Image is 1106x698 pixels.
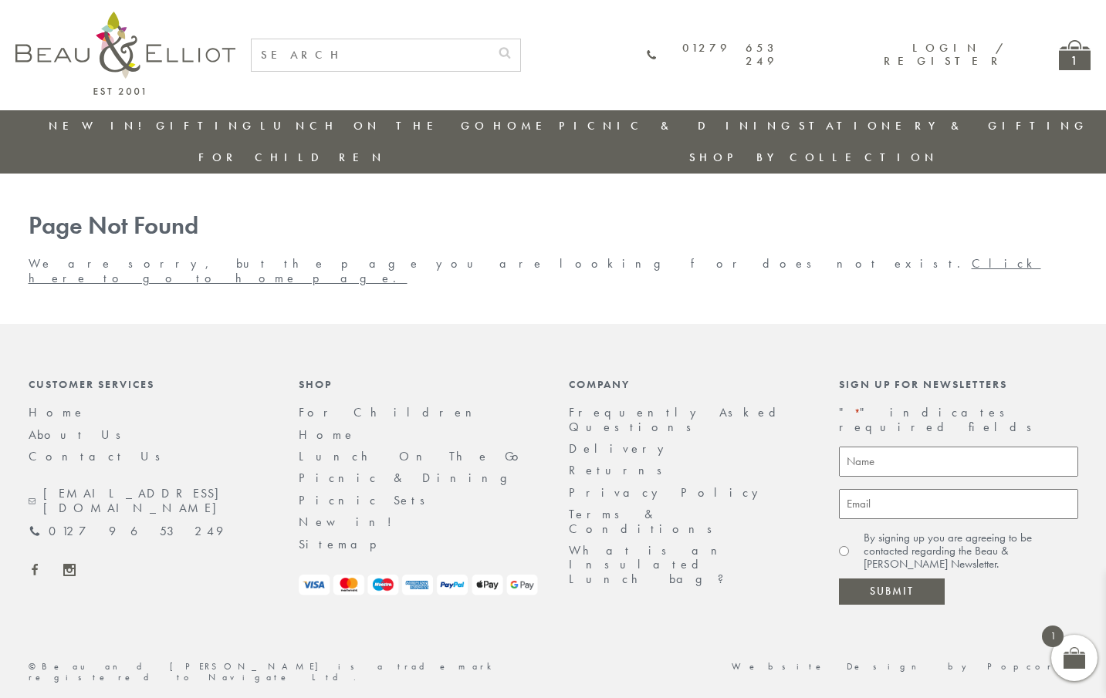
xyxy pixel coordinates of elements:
[559,118,795,133] a: Picnic & Dining
[569,404,786,434] a: Frequently Asked Questions
[569,462,672,478] a: Returns
[299,536,397,552] a: Sitemap
[839,406,1078,434] p: " " indicates required fields
[156,118,256,133] a: Gifting
[569,542,736,587] a: What is an Insulated Lunch bag?
[198,150,386,165] a: For Children
[252,39,489,71] input: SEARCH
[884,40,1005,69] a: Login / Register
[839,447,1078,477] input: Name
[260,118,489,133] a: Lunch On The Go
[29,404,86,420] a: Home
[1059,40,1091,70] a: 1
[299,492,435,508] a: Picnic Sets
[13,212,1094,285] div: We are sorry, but the page you are looking for does not exist.
[299,575,538,595] img: payment-logos.png
[839,578,945,605] input: Submit
[29,427,131,443] a: About Us
[29,448,171,464] a: Contact Us
[689,150,939,165] a: Shop by collection
[647,42,777,69] a: 01279 653 249
[29,487,268,515] a: [EMAIL_ADDRESS][DOMAIN_NAME]
[799,118,1088,133] a: Stationery & Gifting
[732,660,1078,673] a: Website Design by Popcorn
[29,255,1041,285] a: Click here to go to home page.
[299,514,403,530] a: New in!
[493,118,555,133] a: Home
[839,378,1078,390] div: Sign up for newsletters
[1042,626,1064,647] span: 1
[299,378,538,390] div: Shop
[864,531,1078,572] label: By signing up you are agreeing to be contacted regarding the Beau & [PERSON_NAME] Newsletter.
[569,440,672,457] a: Delivery
[569,506,722,536] a: Terms & Conditions
[15,12,235,95] img: logo
[299,448,528,464] a: Lunch On The Go
[13,662,553,683] div: ©Beau and [PERSON_NAME] is a trademark registered to Navigate Ltd.
[839,489,1078,519] input: Email
[569,484,766,501] a: Privacy Policy
[299,470,523,486] a: Picnic & Dining
[29,378,268,390] div: Customer Services
[569,378,808,390] div: Company
[29,524,223,538] a: 01279 653 249
[49,118,152,133] a: New in!
[299,404,484,420] a: For Children
[29,212,1078,241] h1: Page Not Found
[299,427,356,443] a: Home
